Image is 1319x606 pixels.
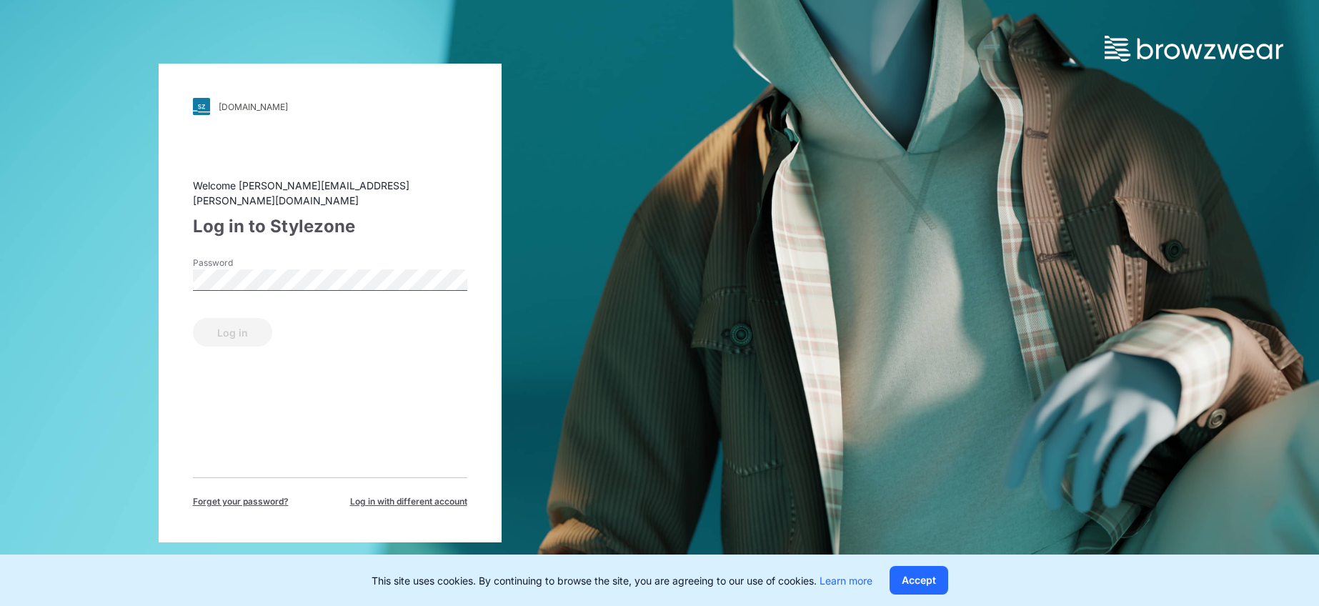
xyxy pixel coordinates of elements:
div: Log in to Stylezone [193,214,467,239]
button: Accept [890,566,948,595]
img: browzwear-logo.73288ffb.svg [1105,36,1283,61]
a: [DOMAIN_NAME] [193,98,467,115]
div: [DOMAIN_NAME] [219,101,288,112]
img: svg+xml;base64,PHN2ZyB3aWR0aD0iMjgiIGhlaWdodD0iMjgiIHZpZXdCb3g9IjAgMCAyOCAyOCIgZmlsbD0ibm9uZSIgeG... [193,98,210,115]
span: Log in with different account [350,495,467,508]
span: Forget your password? [193,495,289,508]
a: Learn more [820,575,872,587]
p: This site uses cookies. By continuing to browse the site, you are agreeing to our use of cookies. [372,573,872,588]
div: Welcome [PERSON_NAME][EMAIL_ADDRESS][PERSON_NAME][DOMAIN_NAME] [193,178,467,208]
label: Password [193,257,293,269]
